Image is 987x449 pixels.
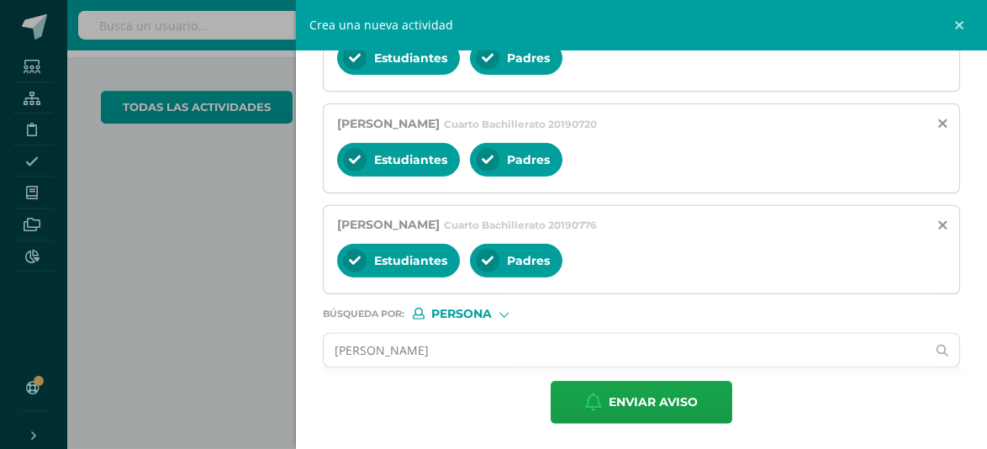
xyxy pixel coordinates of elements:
[444,118,597,130] span: Cuarto Bachillerato 20190720
[507,152,550,167] span: Padres
[337,217,440,232] span: [PERSON_NAME]
[324,334,926,367] input: Ej. Mario Galindo
[374,253,447,268] span: Estudiantes
[507,253,550,268] span: Padres
[507,50,550,66] span: Padres
[413,308,539,320] div: [object Object]
[609,382,698,423] span: Enviar aviso
[374,50,447,66] span: Estudiantes
[323,309,404,319] span: Búsqueda por :
[337,116,440,131] span: [PERSON_NAME]
[444,219,597,231] span: Cuarto Bachillerato 20190776
[551,381,732,424] button: Enviar aviso
[431,309,492,319] span: Persona
[374,152,447,167] span: Estudiantes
